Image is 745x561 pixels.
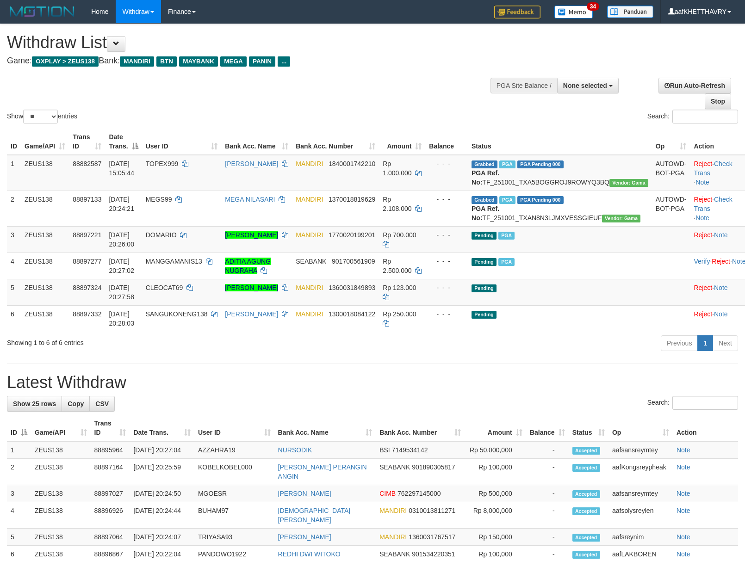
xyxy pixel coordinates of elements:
[95,400,109,407] span: CSV
[278,56,290,67] span: ...
[249,56,275,67] span: PANIN
[472,169,499,186] b: PGA Ref. No:
[142,129,222,155] th: User ID: activate to sort column ascending
[465,529,526,546] td: Rp 150,000
[429,195,464,204] div: - - -
[526,529,569,546] td: -
[429,309,464,319] div: - - -
[194,441,274,459] td: AZZAHRA19
[472,196,497,204] span: Grabbed
[130,415,194,441] th: Date Trans.: activate to sort column ascending
[278,446,312,454] a: NURSODIK
[652,155,690,191] td: AUTOWD-BOT-PGA
[130,459,194,485] td: [DATE] 20:25:59
[32,56,99,67] span: OXPLAY > ZEUS138
[429,159,464,168] div: - - -
[73,284,101,291] span: 88897324
[429,230,464,240] div: - - -
[465,459,526,485] td: Rp 100,000
[21,253,69,279] td: ZEUS138
[278,463,367,480] a: [PERSON_NAME] PERANGIN ANGIN
[526,485,569,502] td: -
[329,160,375,167] span: Copy 1840001742210 to clipboard
[379,129,425,155] th: Amount: activate to sort column ascending
[220,56,247,67] span: MEGA
[68,400,84,407] span: Copy
[677,446,690,454] a: Note
[569,415,608,441] th: Status: activate to sort column ascending
[7,441,31,459] td: 1
[146,160,179,167] span: TOPEX999
[62,396,90,412] a: Copy
[7,56,487,66] h4: Game: Bank:
[91,441,130,459] td: 88895964
[397,490,441,497] span: Copy 762297145000 to clipboard
[383,160,411,177] span: Rp 1.000.000
[499,196,515,204] span: Marked by aafsolysreylen
[658,78,731,93] a: Run Auto-Refresh
[91,485,130,502] td: 88897027
[608,441,673,459] td: aafsansreymtey
[130,529,194,546] td: [DATE] 20:24:07
[225,196,275,203] a: MEGA NILASARI
[146,231,177,239] span: DOMARIO
[572,447,600,455] span: Accepted
[409,533,455,541] span: Copy 1360031767517 to clipboard
[608,415,673,441] th: Op: activate to sort column ascending
[278,507,351,524] a: [DEMOGRAPHIC_DATA][PERSON_NAME]
[376,415,465,441] th: Bank Acc. Number: activate to sort column ascending
[383,231,416,239] span: Rp 700.000
[225,231,278,239] a: [PERSON_NAME]
[694,196,712,203] a: Reject
[120,56,154,67] span: MANDIRI
[7,396,62,412] a: Show 25 rows
[31,485,91,502] td: ZEUS138
[31,415,91,441] th: Game/API: activate to sort column ascending
[31,441,91,459] td: ZEUS138
[13,400,56,407] span: Show 25 rows
[652,191,690,226] td: AUTOWD-BOT-PGA
[572,507,600,515] span: Accepted
[677,463,690,471] a: Note
[89,396,115,412] a: CSV
[278,490,331,497] a: [PERSON_NAME]
[329,284,375,291] span: Copy 1360031849893 to clipboard
[425,129,468,155] th: Balance
[672,110,738,123] input: Search:
[109,258,134,274] span: [DATE] 20:27:02
[329,196,375,203] span: Copy 1370018819629 to clipboard
[21,226,69,253] td: ZEUS138
[572,551,600,559] span: Accepted
[677,490,690,497] a: Note
[677,550,690,558] a: Note
[194,485,274,502] td: MGOESR
[7,415,31,441] th: ID: activate to sort column descending
[517,160,564,168] span: PGA Pending
[179,56,218,67] span: MAYBANK
[332,258,375,265] span: Copy 901700561909 to clipboard
[412,550,455,558] span: Copy 901534220351 to clipboard
[146,258,202,265] span: MANGGAMANIS13
[73,231,101,239] span: 88897221
[91,502,130,529] td: 88896926
[572,490,600,498] span: Accepted
[91,459,130,485] td: 88897164
[296,196,323,203] span: MANDIRI
[712,258,730,265] a: Reject
[468,191,652,226] td: TF_251001_TXAN8N3LJMXVESSGIEUF
[652,129,690,155] th: Op: activate to sort column ascending
[526,415,569,441] th: Balance: activate to sort column ascending
[91,529,130,546] td: 88897064
[7,33,487,52] h1: Withdraw List
[7,373,738,392] h1: Latest Withdraw
[695,214,709,222] a: Note
[194,529,274,546] td: TRIYASA93
[647,396,738,410] label: Search:
[383,310,416,318] span: Rp 250.000
[7,129,21,155] th: ID
[472,205,499,222] b: PGA Ref. No:
[69,129,105,155] th: Trans ID: activate to sort column ascending
[21,129,69,155] th: Game/API: activate to sort column ascending
[572,534,600,542] span: Accepted
[146,196,172,203] span: MEGS99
